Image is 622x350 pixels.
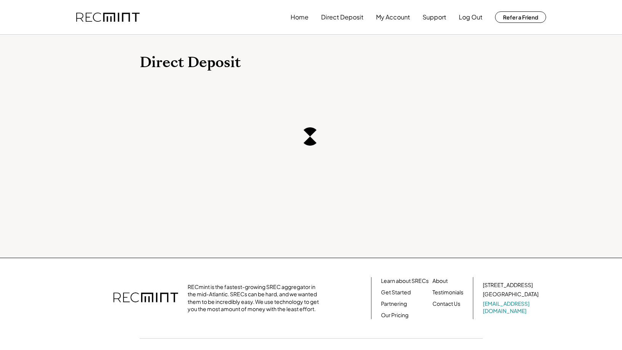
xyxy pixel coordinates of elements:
a: Contact Us [432,300,460,308]
a: Partnering [381,300,407,308]
button: My Account [376,10,410,25]
button: Log Out [459,10,482,25]
div: [STREET_ADDRESS] [483,281,533,289]
button: Support [423,10,446,25]
div: RECmint is the fastest-growing SREC aggregator in the mid-Atlantic. SRECs can be hard, and we wan... [188,283,323,313]
a: Get Started [381,289,411,296]
h1: Direct Deposit [140,54,483,72]
button: Refer a Friend [495,11,546,23]
button: Home [291,10,309,25]
a: Testimonials [432,289,463,296]
img: recmint-logotype%403x.png [113,285,178,311]
img: recmint-logotype%403x.png [76,13,140,22]
a: Learn about SRECs [381,277,429,285]
a: [EMAIL_ADDRESS][DOMAIN_NAME] [483,300,540,315]
a: About [432,277,448,285]
button: Direct Deposit [321,10,363,25]
a: Our Pricing [381,311,408,319]
div: [GEOGRAPHIC_DATA] [483,291,538,298]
